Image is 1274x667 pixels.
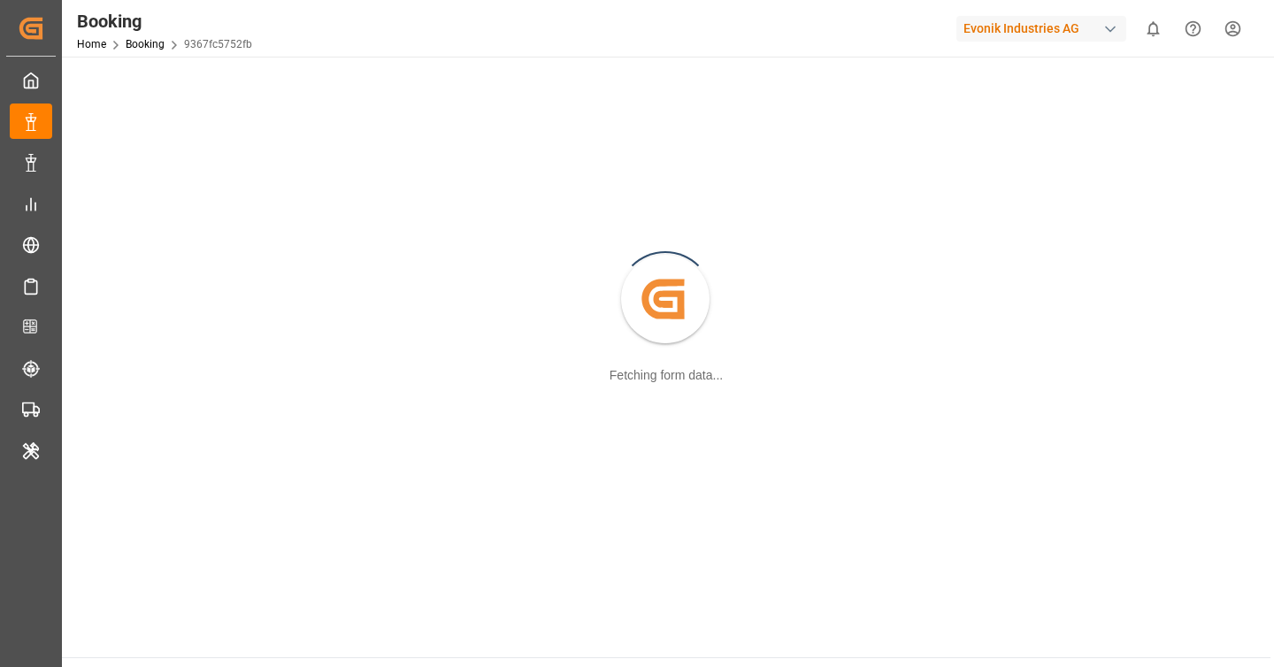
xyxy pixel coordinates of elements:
button: Evonik Industries AG [956,11,1133,45]
button: Help Center [1173,9,1213,49]
a: Home [77,38,106,50]
div: Booking [77,8,252,34]
button: show 0 new notifications [1133,9,1173,49]
a: Booking [126,38,165,50]
div: Evonik Industries AG [956,16,1126,42]
div: Fetching form data... [610,366,723,385]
